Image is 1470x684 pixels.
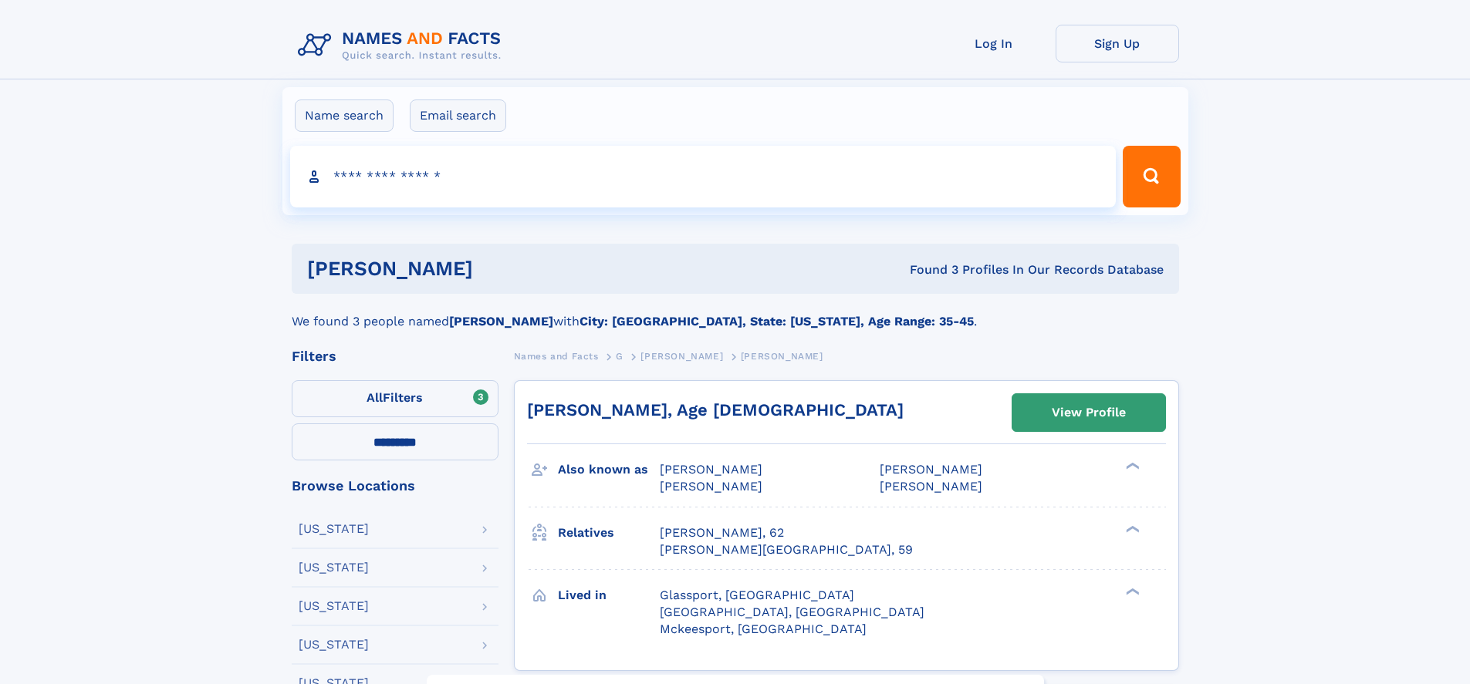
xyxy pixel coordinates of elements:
b: [PERSON_NAME] [449,314,553,329]
a: [PERSON_NAME], 62 [660,524,784,541]
a: View Profile [1012,394,1165,431]
div: [US_STATE] [299,561,369,574]
h3: Relatives [558,520,660,546]
label: Filters [292,380,498,417]
div: ❯ [1122,461,1141,471]
div: We found 3 people named with . [292,294,1179,331]
span: [PERSON_NAME] [880,462,982,477]
div: [US_STATE] [299,523,369,535]
a: Names and Facts [514,346,599,366]
div: ❯ [1122,586,1141,596]
span: Mckeesport, [GEOGRAPHIC_DATA] [660,622,867,636]
span: [PERSON_NAME] [640,351,723,362]
span: [PERSON_NAME] [660,479,762,494]
span: All [367,390,383,405]
b: City: [GEOGRAPHIC_DATA], State: [US_STATE], Age Range: 35-45 [580,314,974,329]
div: [US_STATE] [299,600,369,612]
h1: [PERSON_NAME] [307,259,691,278]
div: Found 3 Profiles In Our Records Database [691,261,1164,278]
a: [PERSON_NAME], Age [DEMOGRAPHIC_DATA] [527,400,904,419]
span: [GEOGRAPHIC_DATA], [GEOGRAPHIC_DATA] [660,605,924,619]
label: Email search [410,99,506,132]
div: [US_STATE] [299,639,369,651]
span: [PERSON_NAME] [660,462,762,477]
a: [PERSON_NAME][GEOGRAPHIC_DATA], 59 [660,541,913,558]
div: Filters [292,349,498,363]
input: search input [290,146,1117,207]
a: [PERSON_NAME] [640,346,723,366]
label: Name search [295,99,394,132]
div: Browse Locations [292,479,498,493]
h3: Also known as [558,457,660,483]
img: Logo Names and Facts [292,25,514,66]
span: [PERSON_NAME] [880,479,982,494]
span: [PERSON_NAME] [741,351,823,362]
button: Search Button [1123,146,1180,207]
span: G [616,351,623,362]
span: Glassport, [GEOGRAPHIC_DATA] [660,588,854,602]
a: G [616,346,623,366]
h3: Lived in [558,582,660,608]
div: View Profile [1052,395,1126,430]
a: Log In [932,25,1056,62]
div: ❯ [1122,524,1141,534]
a: Sign Up [1056,25,1179,62]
